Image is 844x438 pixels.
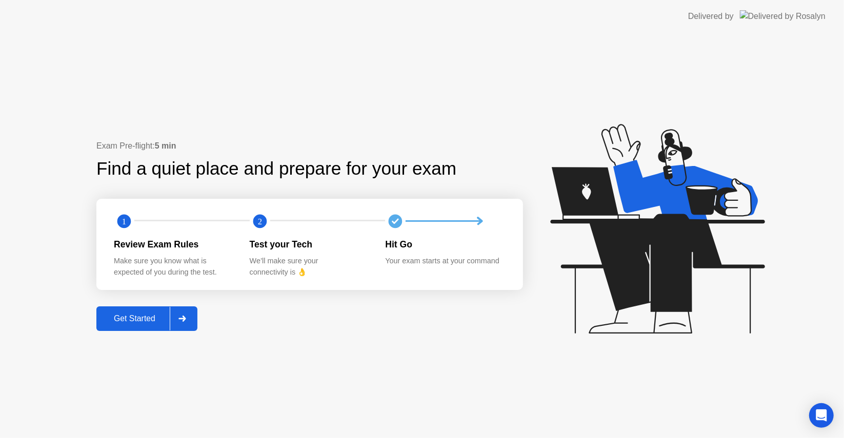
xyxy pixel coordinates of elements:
div: Make sure you know what is expected of you during the test. [114,256,233,278]
div: Your exam starts at your command [385,256,505,267]
div: Review Exam Rules [114,238,233,251]
div: Find a quiet place and prepare for your exam [96,155,458,182]
div: Get Started [99,314,170,323]
button: Get Started [96,306,197,331]
div: Hit Go [385,238,505,251]
b: 5 min [155,141,176,150]
div: We’ll make sure your connectivity is 👌 [250,256,369,278]
div: Exam Pre-flight: [96,140,523,152]
div: Delivered by [688,10,734,23]
text: 2 [258,216,262,226]
text: 1 [122,216,126,226]
img: Delivered by Rosalyn [740,10,826,22]
div: Test your Tech [250,238,369,251]
div: Open Intercom Messenger [809,403,834,428]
